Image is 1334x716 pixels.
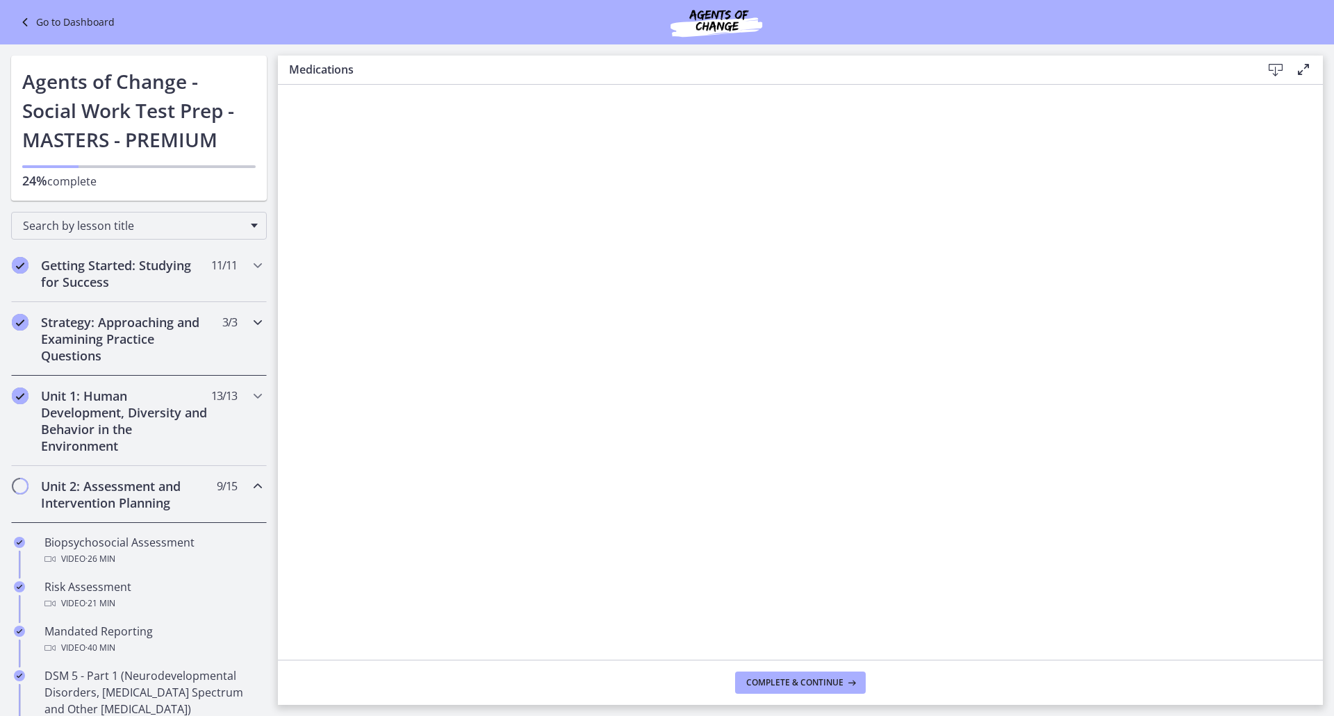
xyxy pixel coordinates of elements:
[11,212,267,240] div: Search by lesson title
[14,581,25,592] i: Completed
[85,595,115,612] span: · 21 min
[22,67,256,154] h1: Agents of Change - Social Work Test Prep - MASTERS - PREMIUM
[41,388,211,454] h2: Unit 1: Human Development, Diversity and Behavior in the Environment
[217,478,237,494] span: 9 / 15
[735,672,866,694] button: Complete & continue
[289,61,1240,78] h3: Medications
[211,257,237,274] span: 11 / 11
[41,478,211,511] h2: Unit 2: Assessment and Intervention Planning
[14,537,25,548] i: Completed
[17,14,115,31] a: Go to Dashboard
[211,388,237,404] span: 13 / 13
[12,257,28,274] i: Completed
[22,172,47,189] span: 24%
[41,314,211,364] h2: Strategy: Approaching and Examining Practice Questions
[44,595,261,612] div: Video
[746,677,843,688] span: Complete & continue
[44,551,261,567] div: Video
[633,6,800,39] img: Agents of Change
[85,551,115,567] span: · 26 min
[44,534,261,567] div: Biopsychosocial Assessment
[23,218,244,233] span: Search by lesson title
[222,314,237,331] span: 3 / 3
[14,670,25,681] i: Completed
[12,314,28,331] i: Completed
[22,172,256,190] p: complete
[12,388,28,404] i: Completed
[44,578,261,612] div: Risk Assessment
[44,640,261,656] div: Video
[14,626,25,637] i: Completed
[85,640,115,656] span: · 40 min
[44,623,261,656] div: Mandated Reporting
[41,257,211,290] h2: Getting Started: Studying for Success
